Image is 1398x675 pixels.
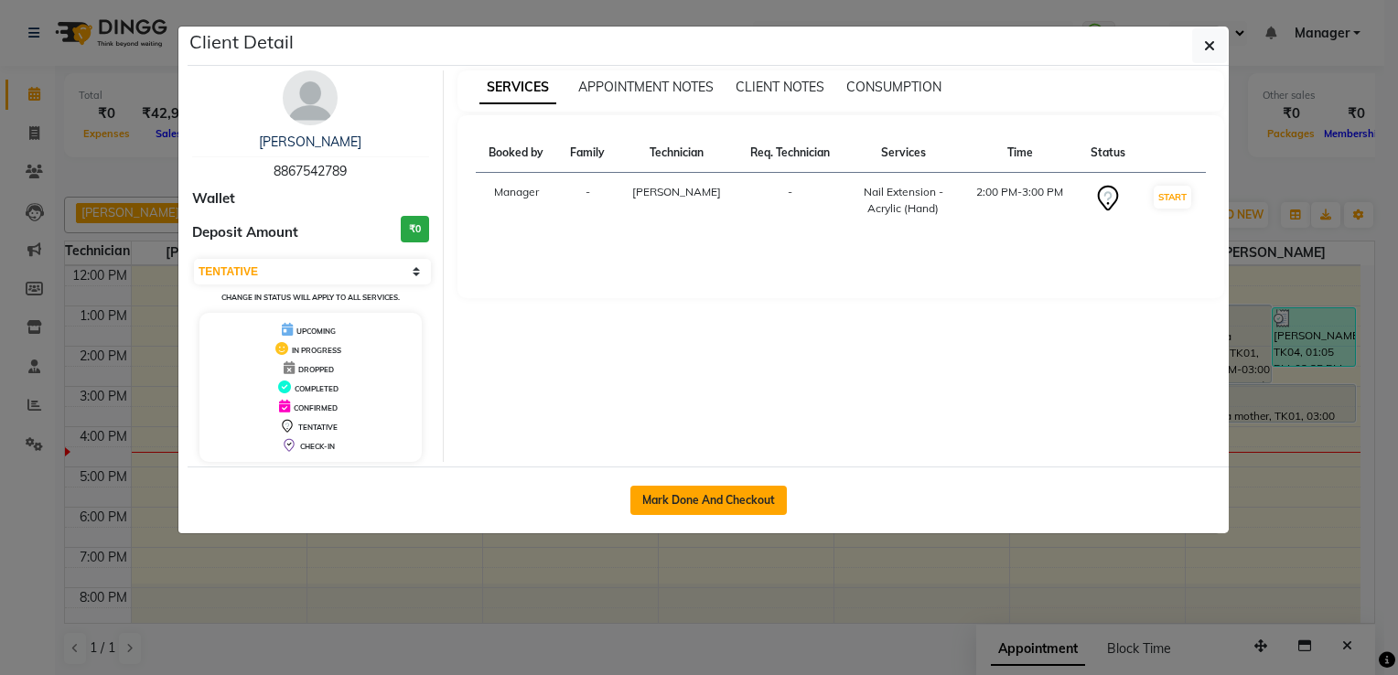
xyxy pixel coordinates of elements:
[1078,134,1138,173] th: Status
[618,134,736,173] th: Technician
[401,216,429,242] h3: ₹0
[298,423,338,432] span: TENTATIVE
[479,71,556,104] span: SERVICES
[1154,186,1191,209] button: START
[192,222,298,243] span: Deposit Amount
[844,134,962,173] th: Services
[846,79,941,95] span: CONSUMPTION
[296,327,336,336] span: UPCOMING
[292,346,341,355] span: IN PROGRESS
[221,293,400,302] small: Change in status will apply to all services.
[557,134,618,173] th: Family
[476,173,558,229] td: Manager
[557,173,618,229] td: -
[298,365,334,374] span: DROPPED
[962,173,1078,229] td: 2:00 PM-3:00 PM
[736,134,844,173] th: Req. Technician
[476,134,558,173] th: Booked by
[300,442,335,451] span: CHECK-IN
[295,384,339,393] span: COMPLETED
[283,70,338,125] img: avatar
[962,134,1078,173] th: Time
[736,79,824,95] span: CLIENT NOTES
[630,486,787,515] button: Mark Done And Checkout
[192,188,235,209] span: Wallet
[736,173,844,229] td: -
[259,134,361,150] a: [PERSON_NAME]
[632,185,721,198] span: [PERSON_NAME]
[294,403,338,412] span: CONFIRMED
[855,184,951,217] div: Nail Extension - Acrylic (Hand)
[189,28,294,56] h5: Client Detail
[578,79,714,95] span: APPOINTMENT NOTES
[274,163,347,179] span: 8867542789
